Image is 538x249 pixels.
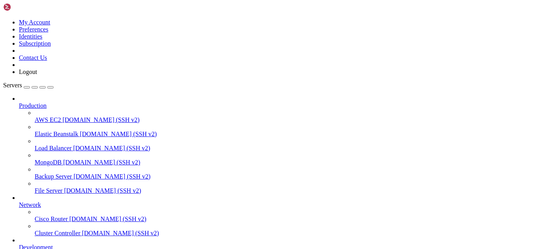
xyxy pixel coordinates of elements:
[19,201,41,208] span: Network
[35,173,72,180] span: Backup Server
[19,95,535,194] li: Production
[3,3,48,11] img: Shellngn
[35,131,78,137] span: Elastic Beanstalk
[19,102,46,109] span: Production
[35,223,535,237] li: Cluster Controller [DOMAIN_NAME] (SSH v2)
[35,124,535,138] li: Elastic Beanstalk [DOMAIN_NAME] (SSH v2)
[35,216,535,223] a: Cisco Router [DOMAIN_NAME] (SSH v2)
[64,187,141,194] span: [DOMAIN_NAME] (SSH v2)
[19,33,43,40] a: Identities
[80,131,157,137] span: [DOMAIN_NAME] (SSH v2)
[35,116,535,124] a: AWS EC2 [DOMAIN_NAME] (SSH v2)
[35,145,72,151] span: Load Balancer
[3,82,22,89] span: Servers
[19,54,47,61] a: Contact Us
[74,173,151,180] span: [DOMAIN_NAME] (SSH v2)
[19,40,51,47] a: Subscription
[35,230,80,236] span: Cluster Controller
[35,159,535,166] a: MongoDB [DOMAIN_NAME] (SSH v2)
[82,230,159,236] span: [DOMAIN_NAME] (SSH v2)
[35,159,61,166] span: MongoDB
[35,173,535,180] a: Backup Server [DOMAIN_NAME] (SSH v2)
[35,152,535,166] li: MongoDB [DOMAIN_NAME] (SSH v2)
[63,159,140,166] span: [DOMAIN_NAME] (SSH v2)
[35,138,535,152] li: Load Balancer [DOMAIN_NAME] (SSH v2)
[19,19,50,26] a: My Account
[35,230,535,237] a: Cluster Controller [DOMAIN_NAME] (SSH v2)
[35,180,535,194] li: File Server [DOMAIN_NAME] (SSH v2)
[35,187,63,194] span: File Server
[19,68,37,75] a: Logout
[3,82,54,89] a: Servers
[35,131,535,138] a: Elastic Beanstalk [DOMAIN_NAME] (SSH v2)
[35,116,61,123] span: AWS EC2
[35,187,535,194] a: File Server [DOMAIN_NAME] (SSH v2)
[35,216,68,222] span: Cisco Router
[19,194,535,237] li: Network
[19,26,48,33] a: Preferences
[73,145,150,151] span: [DOMAIN_NAME] (SSH v2)
[35,208,535,223] li: Cisco Router [DOMAIN_NAME] (SSH v2)
[35,109,535,124] li: AWS EC2 [DOMAIN_NAME] (SSH v2)
[69,216,147,222] span: [DOMAIN_NAME] (SSH v2)
[19,201,535,208] a: Network
[63,116,140,123] span: [DOMAIN_NAME] (SSH v2)
[35,166,535,180] li: Backup Server [DOMAIN_NAME] (SSH v2)
[19,102,535,109] a: Production
[35,145,535,152] a: Load Balancer [DOMAIN_NAME] (SSH v2)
